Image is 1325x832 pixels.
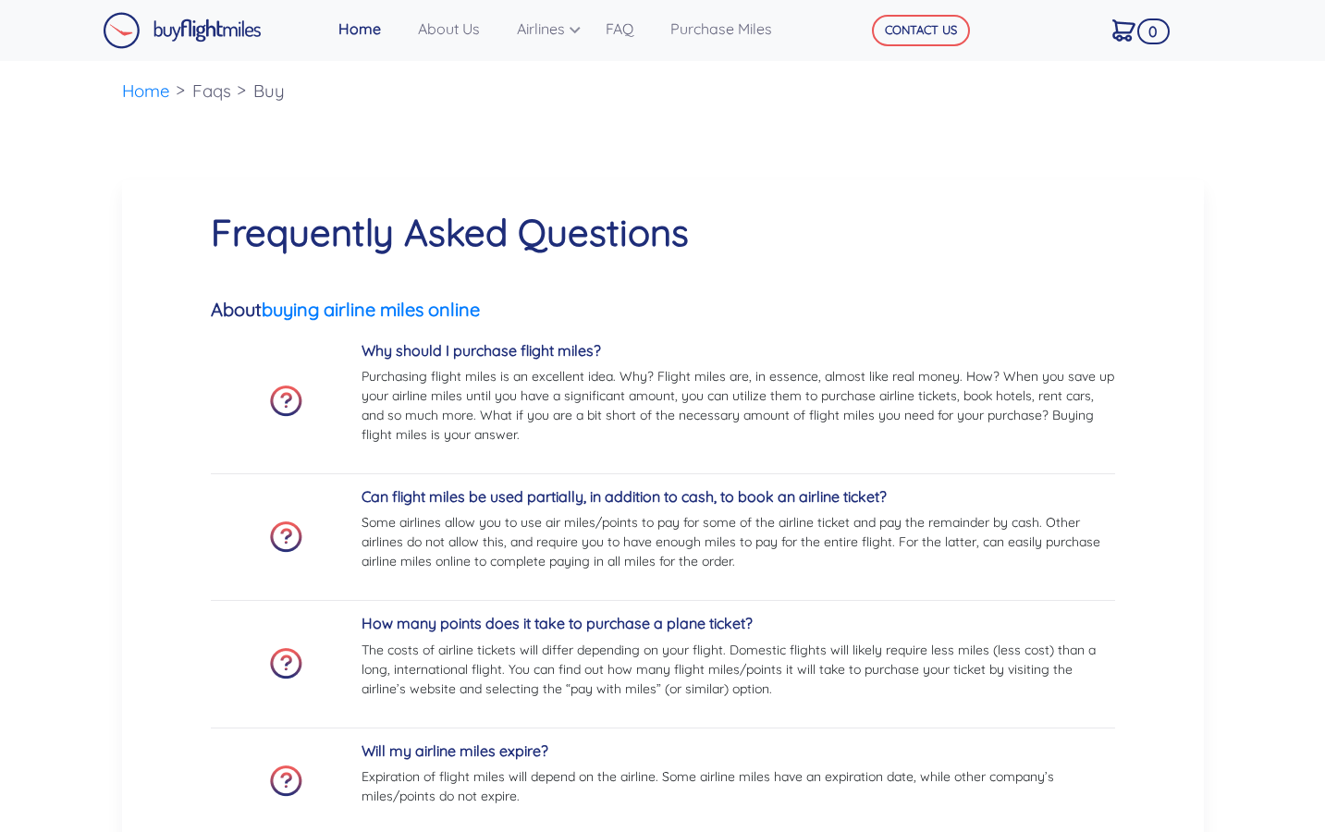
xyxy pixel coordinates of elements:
[262,298,480,321] a: buying airline miles online
[122,80,170,102] a: Home
[362,488,1115,506] h5: Can flight miles be used partially, in addition to cash, to book an airline ticket?
[362,367,1115,445] p: Purchasing flight miles is an excellent idea. Why? Flight miles are, in essence, almost like real...
[270,521,302,553] img: faq-icon.png
[663,10,802,47] a: Purchase Miles
[872,15,970,46] button: CONTACT US
[362,767,1115,806] p: Expiration of flight miles will depend on the airline. Some airline miles have an expiration date...
[270,765,302,797] img: faq-icon.png
[509,10,598,47] a: Airlines
[1112,19,1135,42] img: Cart
[411,10,509,47] a: About Us
[211,210,1115,254] h1: Frequently Asked Questions
[270,648,302,679] img: faq-icon.png
[183,61,240,121] li: Faqs
[362,342,1115,360] h5: Why should I purchase flight miles?
[362,513,1115,571] p: Some airlines allow you to use air miles/points to pay for some of the airline ticket and pay the...
[211,299,1115,321] h5: About
[598,10,663,47] a: FAQ
[362,615,1115,632] h5: How many points does it take to purchase a plane ticket?
[1105,10,1161,49] a: 0
[244,61,294,121] li: Buy
[362,742,1115,760] h5: Will my airline miles expire?
[1137,18,1171,44] span: 0
[103,12,262,49] img: Buy Flight Miles Logo
[103,7,262,54] a: Buy Flight Miles Logo
[362,641,1115,699] p: The costs of airline tickets will differ depending on your flight. Domestic flights will likely r...
[270,385,302,417] img: faq-icon.png
[331,10,411,47] a: Home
